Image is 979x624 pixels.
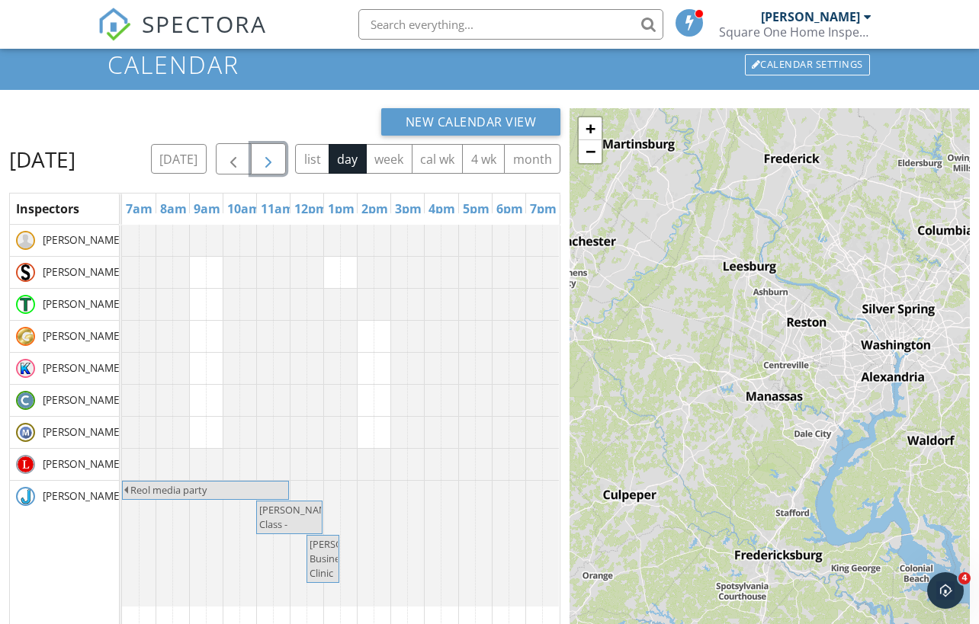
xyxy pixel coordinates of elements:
[329,144,367,174] button: day
[579,117,602,140] a: Zoom in
[16,295,35,314] img: t.jpg
[295,144,329,174] button: list
[504,144,560,174] button: month
[493,197,527,221] a: 6pm
[40,488,126,504] span: [PERSON_NAME]
[108,51,871,78] h1: Calendar
[310,537,387,580] span: [PERSON_NAME] Business Clinic
[579,140,602,163] a: Zoom out
[142,8,267,40] span: SPECTORA
[927,572,964,609] iframe: Intercom live chat
[745,54,870,75] div: Calendar Settings
[16,391,35,410] img: ciconcodemate.png
[358,9,663,40] input: Search everything...
[9,144,75,174] h2: [DATE]
[719,24,871,40] div: Square One Home Inspections
[223,197,265,221] a: 10am
[16,263,35,282] img: s.png
[216,143,252,174] button: Previous day
[290,197,332,221] a: 12pm
[40,424,126,440] span: [PERSON_NAME]
[251,143,287,174] button: Next day
[761,9,860,24] div: [PERSON_NAME]
[391,197,425,221] a: 3pm
[40,296,126,312] span: [PERSON_NAME]
[16,231,35,250] img: default-user-f0147aede5fd5fa78ca7ade42f37bd4542148d508eef1c3d3ea960f66861d68b.jpg
[16,423,35,442] img: abc_alphabet_letter_font_graphic_language_text_m512.png
[190,197,224,221] a: 9am
[16,200,79,217] span: Inspectors
[425,197,459,221] a: 4pm
[743,53,871,77] a: Calendar Settings
[324,197,358,221] a: 1pm
[381,108,561,136] button: New Calendar View
[156,197,191,221] a: 8am
[526,197,560,221] a: 7pm
[98,8,131,41] img: The Best Home Inspection Software - Spectora
[16,359,35,378] img: 8699206_0.jpg
[358,197,392,221] a: 2pm
[257,197,298,221] a: 11am
[40,360,126,376] span: [PERSON_NAME]
[40,328,126,344] span: [PERSON_NAME]
[958,572,971,584] span: 4
[40,456,126,472] span: [PERSON_NAME]
[459,197,493,221] a: 5pm
[366,144,412,174] button: week
[412,144,464,174] button: cal wk
[98,21,267,53] a: SPECTORA
[16,455,35,474] img: lexbloglogolicon.png
[16,327,35,346] img: r_2.jpg
[40,392,126,408] span: [PERSON_NAME]
[16,487,35,506] img: 846413_blue_512x512.png
[40,264,126,280] span: [PERSON_NAME]
[462,144,505,174] button: 4 wk
[130,483,207,497] span: Reol media party
[122,197,156,221] a: 7am
[151,144,207,174] button: [DATE]
[259,503,336,531] span: [PERSON_NAME] Class -
[40,232,126,248] span: [PERSON_NAME]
